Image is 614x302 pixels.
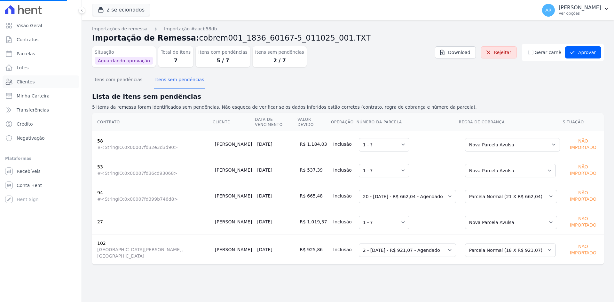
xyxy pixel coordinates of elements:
th: Valor devido [297,113,331,131]
nav: Breadcrumb [92,26,604,32]
a: Parcelas [3,47,79,60]
div: Não importado [565,188,601,204]
div: Não importado [565,214,601,229]
span: #<StringIO:0x00007fd32e3d3d90> [97,144,210,151]
a: Crédito [3,118,79,130]
div: Não importado [565,162,601,178]
a: Lotes [3,61,79,74]
span: Parcelas [17,50,35,57]
span: Contratos [17,36,38,43]
td: [DATE] [255,235,297,264]
a: 58 [97,138,103,143]
a: Contratos [3,33,79,46]
h2: Lista de itens sem pendências [92,92,604,101]
button: AR [PERSON_NAME] Ver opções [537,1,614,19]
a: 94 [97,190,103,195]
dt: Itens com pendências [198,49,247,56]
dd: 5 / 7 [198,57,247,65]
th: Cliente [212,113,255,131]
dt: Total de Itens [161,49,191,56]
span: Transferências [17,107,49,113]
span: Clientes [17,79,35,85]
div: Não importado [565,136,601,152]
span: Recebíveis [17,168,41,174]
td: Inclusão [331,235,356,264]
span: #<StringIO:0x00007fd36cd93068> [97,170,210,176]
span: #<StringIO:0x00007fd399b746d8> [97,196,210,202]
th: Número da Parcela [356,113,459,131]
a: Conta Hent [3,179,79,192]
td: R$ 1.019,37 [297,209,331,235]
span: Minha Carteira [17,93,50,99]
div: Plataformas [5,155,76,162]
dd: 2 / 7 [255,57,304,65]
td: R$ 537,39 [297,157,331,183]
td: R$ 665,48 [297,183,331,209]
a: Minha Carteira [3,89,79,102]
a: Recebíveis [3,165,79,178]
h2: Importação de Remessa: [92,32,604,44]
dd: 7 [161,57,191,65]
td: [PERSON_NAME] [212,183,255,209]
td: [DATE] [255,131,297,157]
td: Inclusão [331,131,356,157]
td: R$ 925,86 [297,235,331,264]
span: Visão Geral [17,22,42,29]
a: 27 [97,219,103,224]
td: [PERSON_NAME] [212,157,255,183]
span: Conta Hent [17,182,42,189]
a: Importações de remessa [92,26,147,32]
p: [PERSON_NAME] [559,4,601,11]
th: Operação [331,113,356,131]
a: Rejeitar [481,46,517,58]
td: R$ 1.184,03 [297,131,331,157]
div: Não importado [565,242,601,257]
dt: Itens sem pendências [255,49,304,56]
th: Situação [563,113,604,131]
th: Data de Vencimento [255,113,297,131]
button: 2 selecionados [92,4,150,16]
a: Transferências [3,104,79,116]
a: Download [435,46,476,58]
dt: Situação [95,49,153,56]
button: Itens sem pendências [154,72,205,89]
td: [PERSON_NAME] [212,131,255,157]
button: Itens com pendências [92,72,144,89]
td: Inclusão [331,183,356,209]
td: [DATE] [255,183,297,209]
td: [DATE] [255,209,297,235]
span: [GEOGRAPHIC_DATA][PERSON_NAME], [GEOGRAPHIC_DATA] [97,246,210,259]
p: Ver opções [559,11,601,16]
a: Visão Geral [3,19,79,32]
span: Lotes [17,65,29,71]
td: Inclusão [331,209,356,235]
td: [DATE] [255,157,297,183]
button: Aprovar [565,46,601,58]
td: Inclusão [331,157,356,183]
span: Aguardando aprovação [95,57,153,65]
a: Importação #aacb58db [164,26,217,32]
th: Contrato [92,113,212,131]
span: Negativação [17,135,45,141]
label: Gerar carnê [535,49,561,56]
a: Negativação [3,132,79,144]
p: 5 items da remessa foram identificados sem pendências. Não esqueca de verificar se os dados infer... [92,104,604,111]
td: [PERSON_NAME] [212,209,255,235]
span: Crédito [17,121,33,127]
span: cobrem001_1836_60167-5_011025_001.TXT [199,34,371,43]
a: 53 [97,164,103,169]
th: Regra de Cobrança [459,113,563,131]
a: Clientes [3,75,79,88]
span: AR [545,8,551,12]
td: [PERSON_NAME] [212,235,255,264]
a: 102 [97,241,106,246]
